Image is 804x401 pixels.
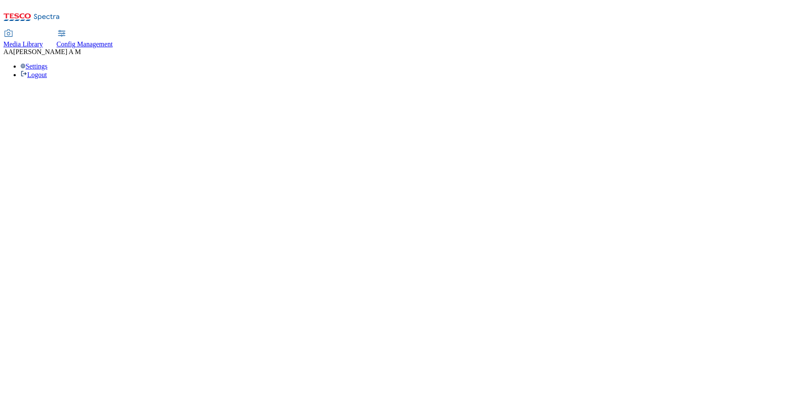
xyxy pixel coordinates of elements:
span: AA [3,48,13,55]
span: Config Management [57,40,113,48]
a: Media Library [3,30,43,48]
span: Media Library [3,40,43,48]
span: [PERSON_NAME] A M [13,48,81,55]
a: Config Management [57,30,113,48]
a: Settings [20,63,48,70]
a: Logout [20,71,47,78]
